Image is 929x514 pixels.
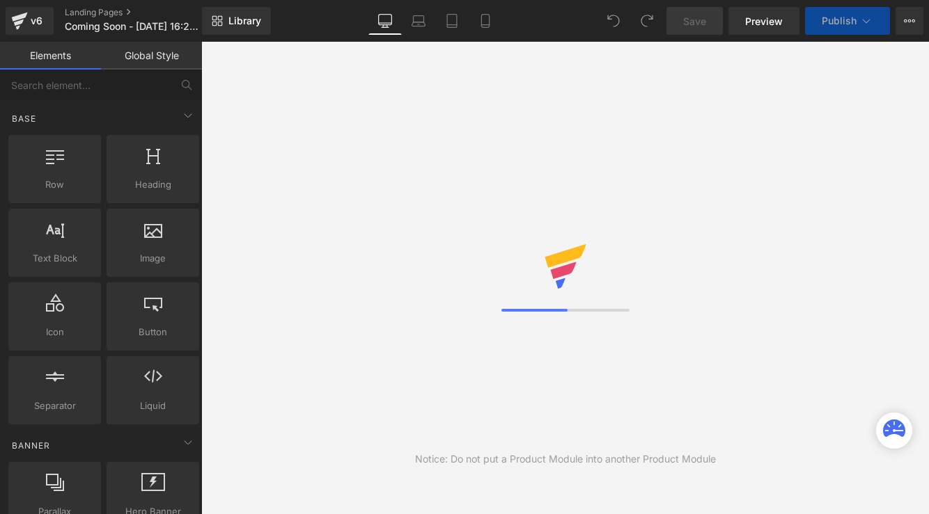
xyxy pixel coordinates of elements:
[65,7,225,18] a: Landing Pages
[822,15,857,26] span: Publish
[111,177,195,192] span: Heading
[415,451,716,467] div: Notice: Do not put a Product Module into another Product Module
[101,42,202,70] a: Global Style
[10,439,52,452] span: Banner
[633,7,661,35] button: Redo
[368,7,402,35] a: Desktop
[435,7,469,35] a: Tablet
[402,7,435,35] a: Laptop
[13,177,97,192] span: Row
[111,251,195,266] span: Image
[805,7,890,35] button: Publish
[13,325,97,339] span: Icon
[28,12,45,30] div: v6
[202,7,271,35] a: New Library
[111,399,195,413] span: Liquid
[228,15,261,27] span: Library
[13,399,97,413] span: Separator
[111,325,195,339] span: Button
[745,14,783,29] span: Preview
[683,14,706,29] span: Save
[10,112,38,125] span: Base
[6,7,54,35] a: v6
[469,7,502,35] a: Mobile
[65,21,198,32] span: Coming Soon - [DATE] 16:20:26
[896,7,923,35] button: More
[13,251,97,266] span: Text Block
[728,7,799,35] a: Preview
[600,7,627,35] button: Undo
